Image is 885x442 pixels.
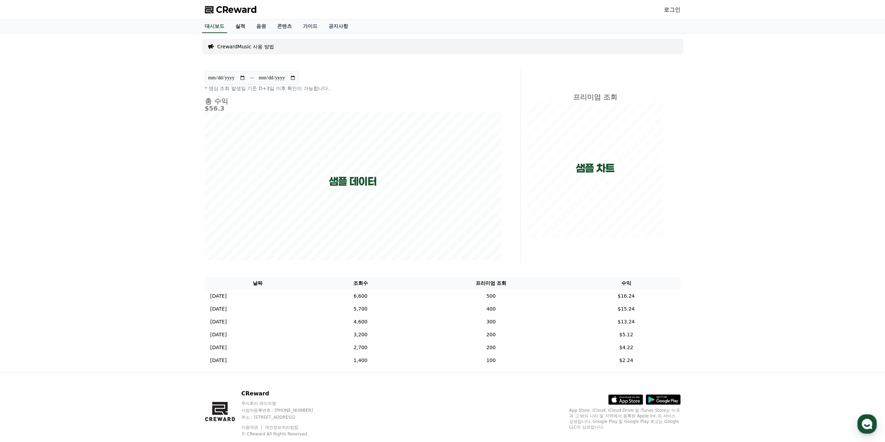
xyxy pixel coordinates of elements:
[241,431,326,437] p: © CReward All Rights Reserved.
[311,290,410,303] td: 6,600
[410,328,572,341] td: 200
[202,20,227,33] a: 대시보드
[241,401,326,406] p: 주식회사 와이피랩
[205,105,501,112] h5: $56.3
[230,20,251,33] a: 실적
[410,277,572,290] th: 프리미엄 조회
[410,341,572,354] td: 200
[251,20,272,33] a: 음원
[323,20,354,33] a: 공지사항
[210,344,227,351] p: [DATE]
[22,231,26,236] span: 홈
[241,389,326,398] p: CReward
[311,315,410,328] td: 4,600
[90,220,134,238] a: 설정
[272,20,297,33] a: 콘텐츠
[205,97,501,105] h4: 총 수익
[572,341,681,354] td: $4.22
[526,93,664,101] h4: 프리미엄 조회
[572,277,681,290] th: 수익
[572,328,681,341] td: $5.12
[572,290,681,303] td: $16.24
[311,277,410,290] th: 조회수
[572,315,681,328] td: $13.24
[311,341,410,354] td: 2,700
[297,20,323,33] a: 가이드
[410,315,572,328] td: 300
[572,303,681,315] td: $15.24
[250,74,254,82] p: ~
[311,303,410,315] td: 5,700
[64,231,72,237] span: 대화
[265,425,298,430] a: 개인정보처리방침
[107,231,116,236] span: 설정
[210,357,227,364] p: [DATE]
[205,277,311,290] th: 날짜
[210,318,227,326] p: [DATE]
[241,425,263,430] a: 이용약관
[216,4,257,15] span: CReward
[210,305,227,313] p: [DATE]
[572,354,681,367] td: $2.24
[664,6,681,14] a: 로그인
[241,415,326,420] p: 주소 : [STREET_ADDRESS]
[2,220,46,238] a: 홈
[329,175,377,188] p: 샘플 데이터
[241,408,326,413] p: 사업자등록번호 : [PHONE_NUMBER]
[205,4,257,15] a: CReward
[569,408,681,430] p: App Store, iCloud, iCloud Drive 및 iTunes Store는 미국과 그 밖의 나라 및 지역에서 등록된 Apple Inc.의 서비스 상표입니다. Goo...
[576,162,614,175] p: 샘플 차트
[210,292,227,300] p: [DATE]
[217,43,274,50] a: CrewardMusic 사용 방법
[311,328,410,341] td: 3,200
[410,303,572,315] td: 400
[410,290,572,303] td: 500
[311,354,410,367] td: 1,400
[410,354,572,367] td: 100
[210,331,227,338] p: [DATE]
[205,85,501,92] p: * 영상 조회 발생일 기준 D+3일 이후 확인이 가능합니다.
[46,220,90,238] a: 대화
